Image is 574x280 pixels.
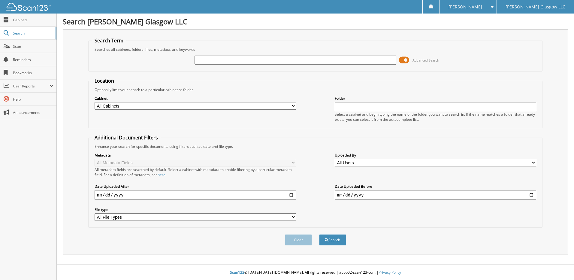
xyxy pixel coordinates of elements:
[57,265,574,280] div: © [DATE]-[DATE] [DOMAIN_NAME]. All rights reserved | appb02-scan123-com |
[6,3,51,11] img: scan123-logo-white.svg
[92,47,539,52] div: Searches all cabinets, folders, files, metadata, and keywords
[13,110,53,115] span: Announcements
[95,184,296,189] label: Date Uploaded After
[92,144,539,149] div: Enhance your search for specific documents using filters such as date and file type.
[13,31,53,36] span: Search
[506,5,565,9] span: [PERSON_NAME] Glasgow LLC
[92,37,126,44] legend: Search Term
[335,153,536,158] label: Uploaded By
[335,190,536,200] input: end
[449,5,482,9] span: [PERSON_NAME]
[95,190,296,200] input: start
[13,70,53,75] span: Bookmarks
[412,58,439,62] span: Advanced Search
[92,134,161,141] legend: Additional Document Filters
[92,78,117,84] legend: Location
[13,97,53,102] span: Help
[285,234,312,245] button: Clear
[335,96,536,101] label: Folder
[319,234,346,245] button: Search
[92,87,539,92] div: Optionally limit your search to a particular cabinet or folder
[335,112,536,122] div: Select a cabinet and begin typing the name of the folder you want to search in. If the name match...
[13,44,53,49] span: Scan
[95,96,296,101] label: Cabinet
[13,57,53,62] span: Reminders
[95,207,296,212] label: File type
[158,172,165,177] a: here
[379,270,401,275] a: Privacy Policy
[335,184,536,189] label: Date Uploaded Before
[95,167,296,177] div: All metadata fields are searched by default. Select a cabinet with metadata to enable filtering b...
[230,270,244,275] span: Scan123
[13,17,53,23] span: Cabinets
[95,153,296,158] label: Metadata
[63,17,568,26] h1: Search [PERSON_NAME] Glasgow LLC
[13,84,49,89] span: User Reports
